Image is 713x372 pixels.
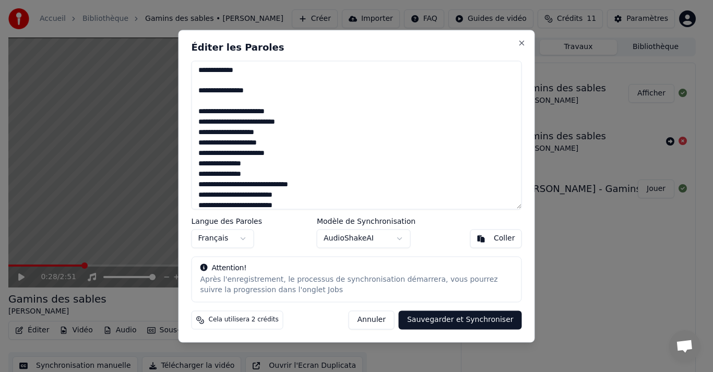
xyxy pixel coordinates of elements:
[200,263,513,273] div: Attention!
[209,316,279,324] span: Cela utilisera 2 crédits
[399,310,522,329] button: Sauvegarder et Synchroniser
[470,229,522,248] button: Coller
[494,233,515,244] div: Coller
[200,274,513,295] div: Après l'enregistrement, le processus de synchronisation démarrera, vous pourrez suivre la progres...
[192,218,263,225] label: Langue des Paroles
[317,218,415,225] label: Modèle de Synchronisation
[192,43,522,52] h2: Éditer les Paroles
[349,310,395,329] button: Annuler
